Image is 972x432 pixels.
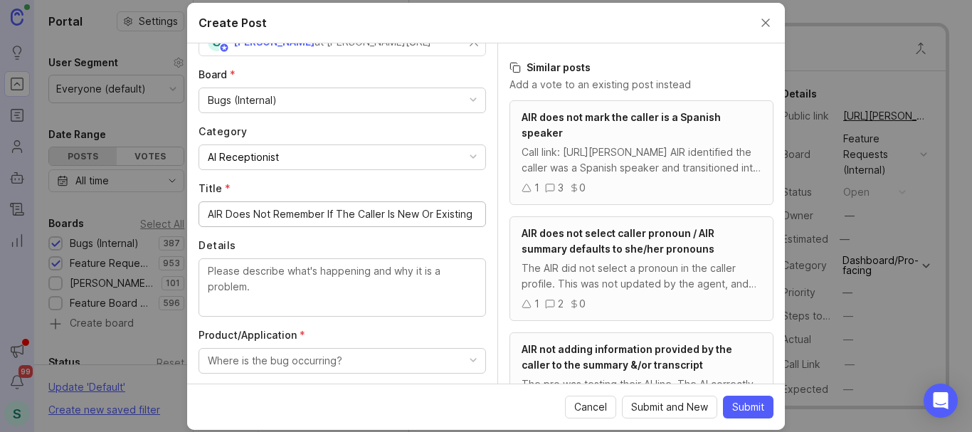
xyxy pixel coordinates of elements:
span: Submit and New [631,400,708,414]
div: 3 [558,180,564,196]
span: AIR not adding information provided by the caller to the summary &/or transcript [522,343,732,371]
div: Where is the bug occurring? [208,353,342,369]
div: AI Receptionist [208,149,279,165]
span: Cancel [574,400,607,414]
button: Submit [723,396,773,418]
h3: Similar posts [509,60,773,75]
button: Submit and New [622,396,717,418]
span: AIR does not mark the caller is a Spanish speaker [522,111,721,139]
img: member badge [219,42,230,53]
span: Product/Application (required) [199,329,305,341]
label: Category [199,125,486,139]
span: [PERSON_NAME] [233,36,315,48]
span: Title (required) [199,182,231,194]
button: Close create post modal [758,15,773,31]
div: 0 [579,180,586,196]
div: 1 [534,180,539,196]
label: Details [199,238,486,253]
span: Board (required) [199,68,236,80]
div: Bugs (Internal) [208,93,277,108]
div: The pro was testing their AI line. The AI correctly followed the script. When it got to the point... [522,376,761,408]
span: Submit [732,400,764,414]
span: AIR does not select caller pronoun / AIR summary defaults to she/her pronouns [522,227,714,255]
button: Cancel [565,396,616,418]
div: 1 [534,296,539,312]
div: 2 [558,296,564,312]
div: 0 [579,296,586,312]
input: What's happening? [208,206,477,222]
div: Call link: [URL][PERSON_NAME] AIR identified the caller was a Spanish speaker and transitioned in... [522,144,761,176]
p: Add a vote to an existing post instead [509,78,773,92]
a: AIR does not mark the caller is a Spanish speakerCall link: [URL][PERSON_NAME] AIR identified the... [509,100,773,205]
h2: Create Post [199,14,267,31]
div: The AIR did not select a pronoun in the caller profile. This was not updated by the agent, and th... [522,260,761,292]
a: AIR does not select caller pronoun / AIR summary defaults to she/her pronounsThe AIR did not sele... [509,216,773,321]
div: Open Intercom Messenger [924,384,958,418]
